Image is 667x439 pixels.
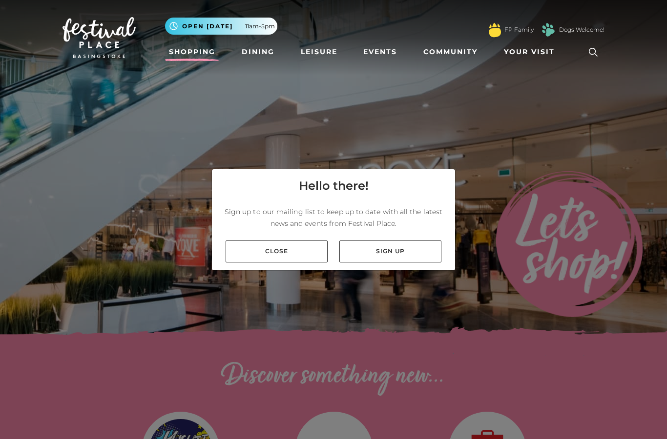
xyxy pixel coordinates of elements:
[165,43,219,61] a: Shopping
[339,240,441,262] a: Sign up
[500,43,563,61] a: Your Visit
[245,22,275,31] span: 11am-5pm
[419,43,481,61] a: Community
[559,25,604,34] a: Dogs Welcome!
[504,25,534,34] a: FP Family
[297,43,341,61] a: Leisure
[165,18,277,35] button: Open [DATE] 11am-5pm
[63,17,136,58] img: Festival Place Logo
[359,43,401,61] a: Events
[504,47,555,57] span: Your Visit
[226,240,328,262] a: Close
[182,22,233,31] span: Open [DATE]
[220,206,447,229] p: Sign up to our mailing list to keep up to date with all the latest news and events from Festival ...
[238,43,278,61] a: Dining
[299,177,369,195] h4: Hello there!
